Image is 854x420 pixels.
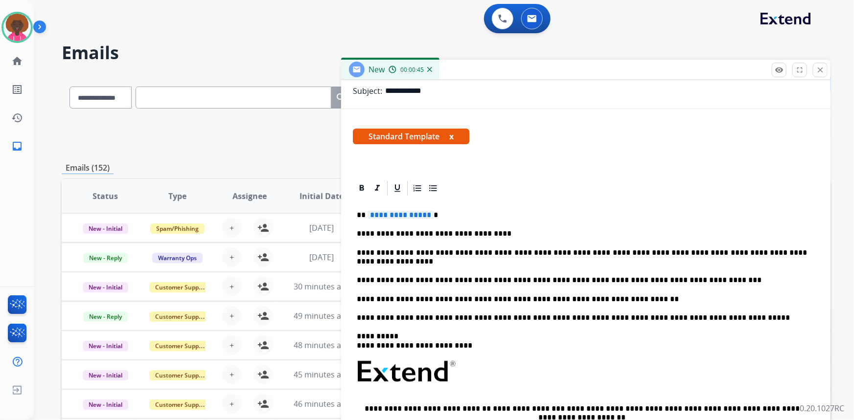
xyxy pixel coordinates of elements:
[222,335,242,355] button: +
[795,66,804,74] mat-icon: fullscreen
[11,84,23,95] mat-icon: list_alt
[11,112,23,124] mat-icon: history
[230,281,234,292] span: +
[149,311,213,322] span: Customer Support
[816,66,825,74] mat-icon: close
[152,253,203,263] span: Warranty Ops
[369,64,385,75] span: New
[83,311,128,322] span: New - Reply
[370,181,385,196] div: Italic
[230,251,234,263] span: +
[83,370,128,380] span: New - Initial
[222,365,242,384] button: +
[449,131,454,142] button: x
[62,43,831,63] h2: Emails
[257,281,269,292] mat-icon: person_add
[309,222,334,233] span: [DATE]
[390,181,405,196] div: Underline
[83,282,128,292] span: New - Initial
[230,398,234,410] span: +
[222,277,242,296] button: +
[300,190,344,202] span: Initial Date
[410,181,425,196] div: Ordered List
[335,92,347,104] mat-icon: search
[62,162,114,174] p: Emails (152)
[150,223,205,234] span: Spam/Phishing
[11,55,23,67] mat-icon: home
[294,281,350,292] span: 30 minutes ago
[83,223,128,234] span: New - Initial
[222,306,242,326] button: +
[230,310,234,322] span: +
[294,398,350,409] span: 46 minutes ago
[257,398,269,410] mat-icon: person_add
[168,190,186,202] span: Type
[92,190,118,202] span: Status
[775,66,784,74] mat-icon: remove_red_eye
[354,181,369,196] div: Bold
[400,66,424,74] span: 00:00:45
[232,190,267,202] span: Assignee
[149,341,213,351] span: Customer Support
[83,253,128,263] span: New - Reply
[222,218,242,238] button: +
[426,181,440,196] div: Bullet List
[3,14,31,41] img: avatar
[257,251,269,263] mat-icon: person_add
[353,129,469,144] span: Standard Template
[257,222,269,234] mat-icon: person_add
[294,340,350,351] span: 48 minutes ago
[353,85,382,97] p: Subject:
[222,394,242,414] button: +
[309,252,334,263] span: [DATE]
[257,369,269,380] mat-icon: person_add
[230,369,234,380] span: +
[83,341,128,351] span: New - Initial
[11,140,23,152] mat-icon: inbox
[257,310,269,322] mat-icon: person_add
[230,339,234,351] span: +
[294,310,350,321] span: 49 minutes ago
[222,247,242,267] button: +
[149,370,213,380] span: Customer Support
[294,369,350,380] span: 45 minutes ago
[230,222,234,234] span: +
[83,399,128,410] span: New - Initial
[800,402,844,414] p: 0.20.1027RC
[149,399,213,410] span: Customer Support
[149,282,213,292] span: Customer Support
[257,339,269,351] mat-icon: person_add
